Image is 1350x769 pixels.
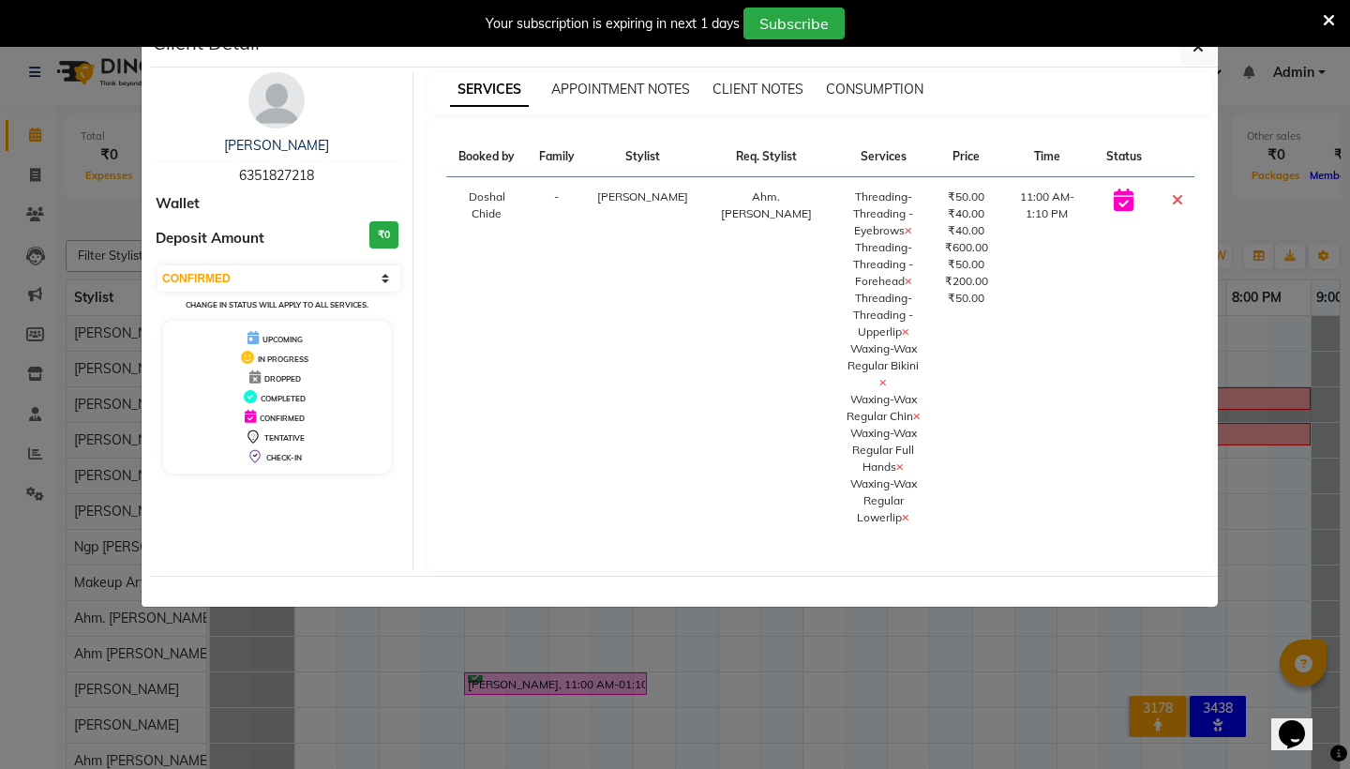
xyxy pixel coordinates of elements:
span: 6351827218 [239,167,314,184]
div: Threading-Threading - Upperlip [844,290,922,340]
span: IN PROGRESS [258,354,308,364]
small: Change in status will apply to all services. [186,300,368,309]
div: ₹40.00 [945,205,988,222]
span: CLIENT NOTES [712,81,803,98]
td: - [528,177,586,538]
div: ₹40.00 [945,222,988,239]
span: COMPLETED [261,394,306,403]
span: CHECK-IN [266,453,302,462]
span: CONSUMPTION [826,81,923,98]
span: DROPPED [264,374,301,384]
th: Services [832,137,934,177]
iframe: chat widget [1271,694,1331,750]
th: Family [528,137,586,177]
th: Time [999,137,1095,177]
span: Deposit Amount [156,228,264,249]
div: ₹200.00 [945,273,988,290]
span: CONFIRMED [260,414,305,423]
span: SERVICES [450,73,529,107]
span: UPCOMING [262,335,303,344]
span: Wallet [156,193,200,215]
div: Waxing-Wax Regular Bikini [844,340,922,391]
h3: ₹0 [369,221,398,249]
th: Booked by [446,137,528,177]
td: Doshal Chide [446,177,528,538]
div: ₹50.00 [945,256,988,273]
div: Waxing-Wax Regular Lowerlip [844,475,922,526]
button: Subscribe [743,8,845,39]
th: Status [1095,137,1153,177]
th: Price [934,137,999,177]
div: Waxing-Wax Regular Chin [844,391,922,425]
a: [PERSON_NAME] [224,137,329,154]
td: 11:00 AM-1:10 PM [999,177,1095,538]
span: APPOINTMENT NOTES [551,81,690,98]
span: [PERSON_NAME] [597,189,688,204]
span: TENTATIVE [264,433,305,443]
th: Req. Stylist [699,137,833,177]
div: ₹50.00 [945,188,988,205]
th: Stylist [586,137,699,177]
div: ₹600.00 [945,239,988,256]
div: Your subscription is expiring in next 1 days [486,14,740,34]
div: Waxing-Wax Regular Full Hands [844,425,922,475]
div: ₹50.00 [945,290,988,307]
div: Threading-Threading - Forehead [844,239,922,290]
img: avatar [248,72,305,128]
span: Ahm. [PERSON_NAME] [721,189,812,220]
div: Threading-Threading - Eyebrows [844,188,922,239]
